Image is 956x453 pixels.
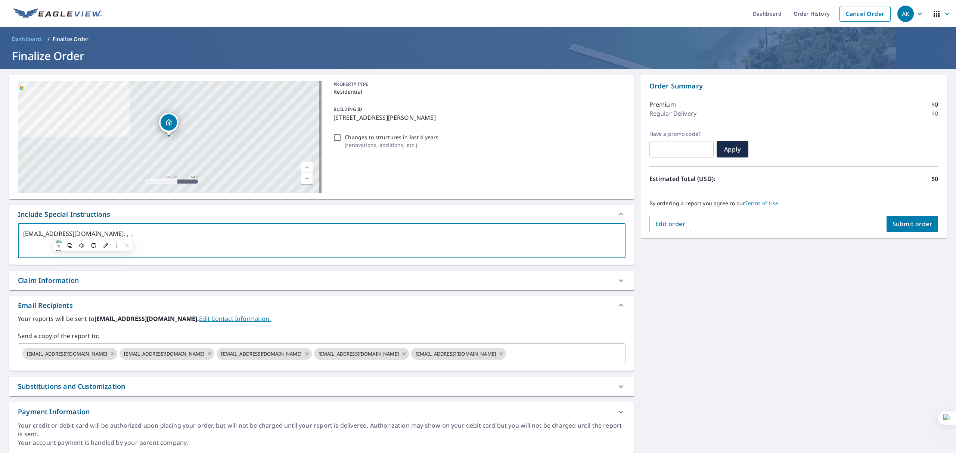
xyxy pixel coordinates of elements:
[649,100,676,109] p: Premium
[199,315,271,323] a: EditContactInfo
[931,174,938,183] p: $0
[18,381,125,391] div: Substitutions and Customization
[217,350,306,357] span: [EMAIL_ADDRESS][DOMAIN_NAME]
[333,81,622,88] p: PROPERTY TYPE
[333,113,622,122] p: [STREET_ADDRESS][PERSON_NAME]
[18,407,90,417] div: Payment Information
[9,205,634,223] div: Include Special Instructions
[411,348,506,360] div: [EMAIL_ADDRESS][DOMAIN_NAME]
[893,220,932,228] span: Submit order
[13,8,102,19] img: EV Logo
[649,174,794,183] p: Estimated Total (USD):
[655,220,686,228] span: Edit order
[345,133,438,141] p: Changes to structures in last 4 years
[301,162,313,173] a: Current Level 17, Zoom In
[839,6,891,22] a: Cancel Order
[9,296,634,314] div: Email Recipients
[22,348,117,360] div: [EMAIL_ADDRESS][DOMAIN_NAME]
[314,350,403,357] span: [EMAIL_ADDRESS][DOMAIN_NAME]
[333,106,362,112] p: BUILDING ID
[159,113,179,136] div: Dropped pin, building 1, Residential property, 66 Westervelt Ave Plainfield, NJ 07060
[649,131,714,137] label: Have a promo code?
[314,348,409,360] div: [EMAIL_ADDRESS][DOMAIN_NAME]
[18,275,79,285] div: Claim Information
[9,271,634,290] div: Claim Information
[53,35,89,43] p: Finalize Order
[119,348,214,360] div: [EMAIL_ADDRESS][DOMAIN_NAME]
[217,348,311,360] div: [EMAIL_ADDRESS][DOMAIN_NAME]
[9,402,634,421] div: Payment Information
[18,331,626,340] label: Send a copy of the report to:
[9,33,947,45] nav: breadcrumb
[9,377,634,396] div: Substitutions and Customization
[717,141,748,157] button: Apply
[18,438,626,447] div: Your account payment is handled by your parent company.
[18,209,110,219] div: Include Special Instructions
[12,35,41,43] span: Dashboard
[94,315,199,323] b: [EMAIL_ADDRESS][DOMAIN_NAME].
[897,6,914,22] div: AK
[47,35,50,44] li: /
[23,230,620,252] textarea: [EMAIL_ADDRESS][DOMAIN_NAME], , ,
[649,200,938,207] p: By ordering a report you agree to our
[301,173,313,184] a: Current Level 17, Zoom Out
[18,421,626,438] div: Your credit or debit card will be authorized upon placing your order, but will not be charged unt...
[22,350,112,357] span: [EMAIL_ADDRESS][DOMAIN_NAME]
[649,109,696,118] p: Regular Delivery
[18,314,626,323] label: Your reports will be sent to
[333,88,622,96] p: Residential
[745,200,779,207] a: Terms of Use
[18,300,73,310] div: Email Recipients
[649,216,692,232] button: Edit order
[887,216,938,232] button: Submit order
[9,33,44,45] a: Dashboard
[931,100,938,109] p: $0
[411,350,500,357] span: [EMAIL_ADDRESS][DOMAIN_NAME]
[345,141,438,149] p: ( renovations, additions, etc. )
[723,145,742,153] span: Apply
[119,350,209,357] span: [EMAIL_ADDRESS][DOMAIN_NAME]
[649,81,938,91] p: Order Summary
[9,48,947,63] h1: Finalize Order
[931,109,938,118] p: $0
